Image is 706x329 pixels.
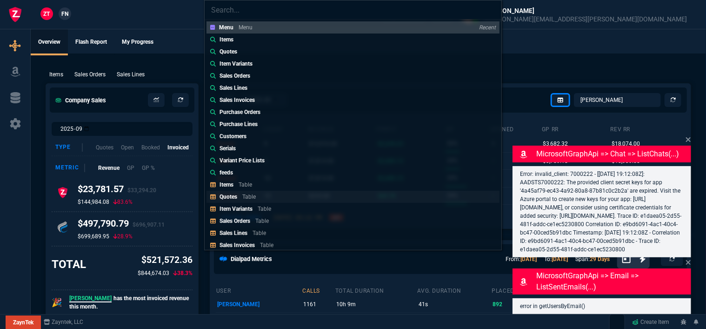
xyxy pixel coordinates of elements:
p: MicrosoftGraphApi => chat => listChats(...) [537,148,689,160]
p: Serials [220,144,236,153]
p: Item Variants [220,206,253,212]
p: Items [220,181,233,188]
p: Item Variants [220,60,253,68]
p: Table [258,206,271,212]
p: error in getUsersByEmail() [520,302,684,310]
p: Table [260,242,273,248]
p: Sales Invoices [220,242,255,248]
p: Menu [239,24,253,31]
p: Purchase Orders [220,108,260,116]
p: Table [253,230,266,236]
a: msbcCompanyName [41,318,87,326]
p: Sales Orders [220,218,250,224]
p: MicrosoftGraphApi => email => listSentEmails(...) [537,270,689,293]
p: Table [255,218,269,224]
p: Menu [219,24,233,31]
p: Purchase Lines [220,120,258,128]
p: Variant Price Lists [220,156,265,165]
p: Sales Lines [220,230,247,236]
p: Sales Invoices [220,96,255,104]
p: feeds [220,168,233,177]
p: Items [220,35,233,44]
p: Table [239,181,252,188]
p: Sales Lines [220,84,247,92]
p: Sales Orders [220,72,250,80]
p: Customers [220,132,246,141]
p: Quotes [220,47,237,56]
p: Recent [479,24,496,31]
p: Quotes [220,194,237,200]
p: Table [242,194,256,200]
input: Search... [205,0,501,19]
p: Error: invalid_client: 7000222 - [[DATE] 19:12:08Z]: AADSTS7000222: The provided client secret ke... [520,170,684,254]
a: Create Item [629,315,673,329]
